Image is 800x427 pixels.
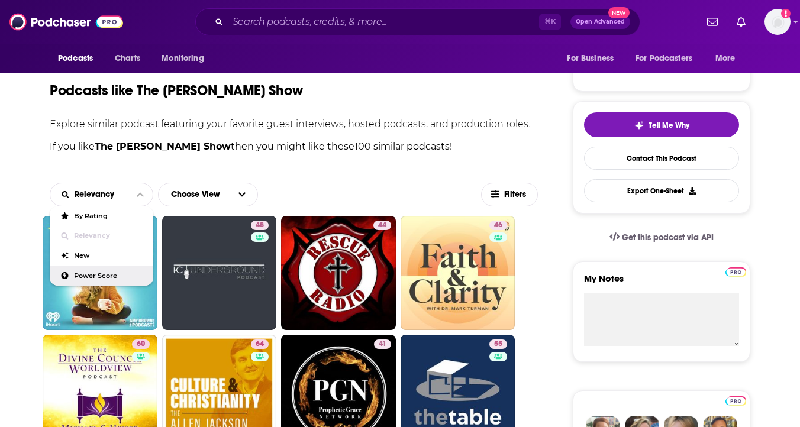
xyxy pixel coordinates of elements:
[764,9,791,35] img: User Profile
[608,7,630,18] span: New
[725,267,746,277] img: Podchaser Pro
[74,273,144,279] span: Power Score
[489,221,507,230] a: 46
[570,15,630,29] button: Open AdvancedNew
[584,179,739,202] button: Export One-Sheet
[195,8,640,35] div: Search podcasts, credits, & more...
[707,47,750,70] button: open menu
[539,14,561,30] span: ⌘ K
[251,221,269,230] a: 48
[725,396,746,406] img: Podchaser Pro
[43,216,157,331] a: 54
[228,12,539,31] input: Search podcasts, credits, & more...
[764,9,791,35] button: Show profile menu
[622,232,714,242] span: Get this podcast via API
[781,9,791,18] svg: Add a profile image
[378,219,386,231] span: 44
[256,219,264,231] span: 48
[584,273,739,293] label: My Notes
[559,47,628,70] button: open menu
[158,183,266,206] h2: Choose View
[251,339,269,349] a: 64
[74,213,144,219] span: By Rating
[567,50,614,67] span: For Business
[764,9,791,35] span: Logged in as tnzgift615
[584,147,739,170] a: Contact This Podcast
[636,50,692,67] span: For Podcasters
[50,139,538,154] p: If you like then you might like these 100 similar podcasts !
[158,183,258,206] button: Choose View
[584,112,739,137] button: tell me why sparkleTell Me Why
[50,183,153,206] h2: Choose List sort
[153,47,219,70] button: open menu
[702,12,722,32] a: Show notifications dropdown
[489,339,507,349] a: 55
[379,338,386,350] span: 41
[162,185,230,205] span: Choose View
[504,190,528,199] span: Filters
[576,19,625,25] span: Open Advanced
[132,339,150,349] a: 60
[50,190,128,199] button: close menu
[137,338,145,350] span: 60
[74,232,144,239] span: Relevancy
[494,219,502,231] span: 46
[725,394,746,406] a: Pro website
[401,216,515,331] a: 46
[50,47,108,70] button: open menu
[9,11,123,33] img: Podchaser - Follow, Share and Rate Podcasts
[128,183,153,206] button: close menu
[74,253,144,259] span: New
[649,121,689,130] span: Tell Me Why
[725,266,746,277] a: Pro website
[162,50,204,67] span: Monitoring
[373,221,391,230] a: 44
[50,118,538,130] p: Explore similar podcast featuring your favorite guest interviews, hosted podcasts, and production...
[732,12,750,32] a: Show notifications dropdown
[494,338,502,350] span: 55
[628,47,709,70] button: open menu
[75,190,118,199] span: Relevancy
[634,121,644,130] img: tell me why sparkle
[256,338,264,350] span: 64
[600,223,723,252] a: Get this podcast via API
[50,82,302,99] h1: Podcasts like The [PERSON_NAME] Show
[95,141,231,152] strong: The [PERSON_NAME] Show
[115,50,140,67] span: Charts
[374,339,391,349] a: 41
[715,50,736,67] span: More
[107,47,147,70] a: Charts
[481,183,538,206] button: Filters
[58,50,93,67] span: Podcasts
[162,216,277,331] a: 48
[281,216,396,331] a: 44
